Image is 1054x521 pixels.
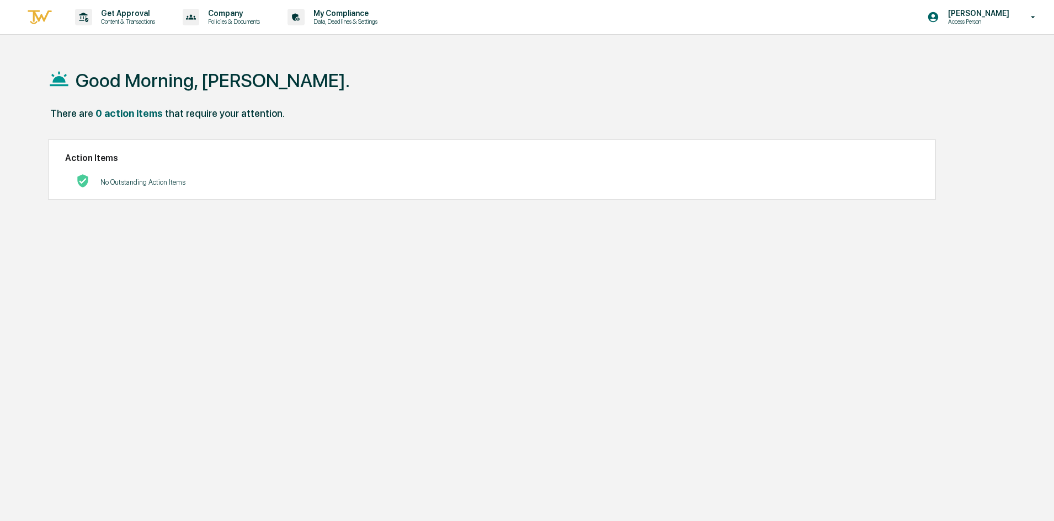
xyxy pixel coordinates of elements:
h1: Good Morning, [PERSON_NAME]. [76,69,350,92]
div: 0 action items [95,108,163,119]
img: logo [26,8,53,26]
p: [PERSON_NAME] [939,9,1015,18]
div: that require your attention. [165,108,285,119]
p: Policies & Documents [199,18,265,25]
div: There are [50,108,93,119]
p: My Compliance [305,9,383,18]
p: Company [199,9,265,18]
p: No Outstanding Action Items [100,178,185,186]
p: Data, Deadlines & Settings [305,18,383,25]
img: No Actions logo [76,174,89,187]
p: Access Person [939,18,1015,25]
h2: Action Items [65,153,919,163]
p: Get Approval [92,9,161,18]
p: Content & Transactions [92,18,161,25]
